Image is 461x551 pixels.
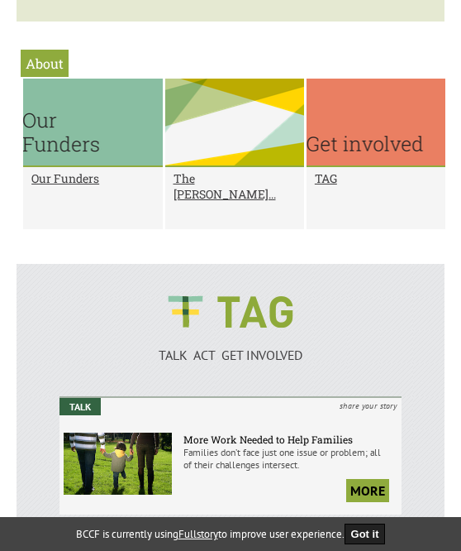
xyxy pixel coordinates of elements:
img: BCCF's TAG Logo [156,280,305,343]
h6: More Work Needed to Help Families [175,433,397,446]
a: TALK ACT GET INVOLVED [59,330,402,363]
a: TAG [315,170,437,186]
a: more [346,479,389,502]
a: Fullstory [178,527,218,541]
h2: About [21,50,69,77]
a: The [PERSON_NAME]... [173,170,296,202]
button: Got it [345,524,386,544]
i: share your story [335,398,402,414]
li: The CAROL MATUSICKY Distinguished Service to Families Award [165,79,304,229]
p: TALK ACT GET INVOLVED [59,347,402,363]
li: Our Funders [23,79,162,229]
li: TAG [307,79,445,229]
em: Talk [59,398,101,415]
a: Our Funders [31,170,154,186]
p: Families don’t face just one issue or problem; all of their challenges intersect. [175,446,397,471]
